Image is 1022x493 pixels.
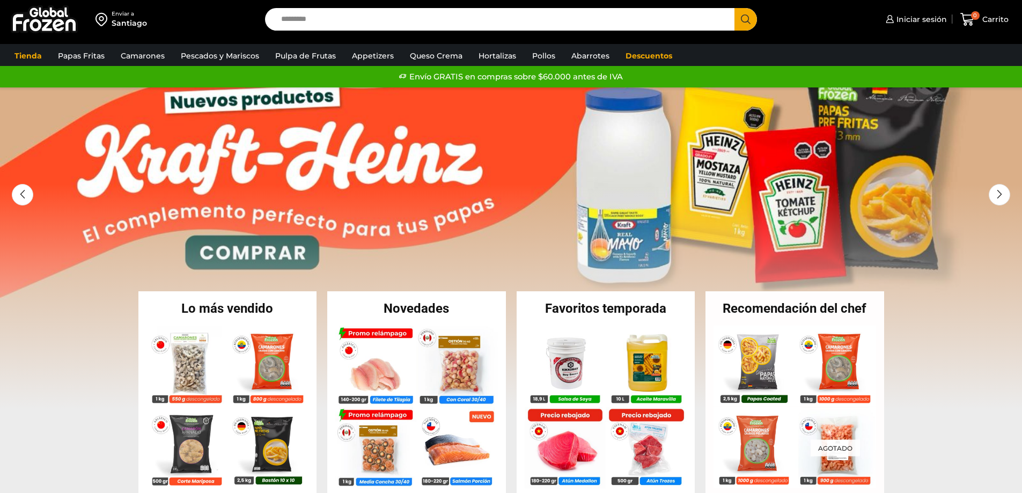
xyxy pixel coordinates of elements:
a: Papas Fritas [53,46,110,66]
span: Iniciar sesión [894,14,947,25]
a: Descuentos [620,46,678,66]
a: Queso Crema [405,46,468,66]
a: Pulpa de Frutas [270,46,341,66]
a: Hortalizas [473,46,521,66]
h2: Novedades [327,302,506,315]
span: 0 [971,11,980,20]
div: Enviar a [112,10,147,18]
a: 0 Carrito [958,7,1011,32]
h2: Lo más vendido [138,302,317,315]
div: Santiago [112,18,147,28]
h2: Favoritos temporada [517,302,695,315]
p: Agotado [811,440,860,457]
a: Iniciar sesión [883,9,947,30]
a: Camarones [115,46,170,66]
span: Carrito [980,14,1009,25]
button: Search button [734,8,757,31]
div: Previous slide [12,184,33,205]
div: Next slide [989,184,1010,205]
img: address-field-icon.svg [95,10,112,28]
a: Tienda [9,46,47,66]
a: Pollos [527,46,561,66]
a: Abarrotes [566,46,615,66]
a: Appetizers [347,46,399,66]
a: Pescados y Mariscos [175,46,264,66]
h2: Recomendación del chef [705,302,884,315]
